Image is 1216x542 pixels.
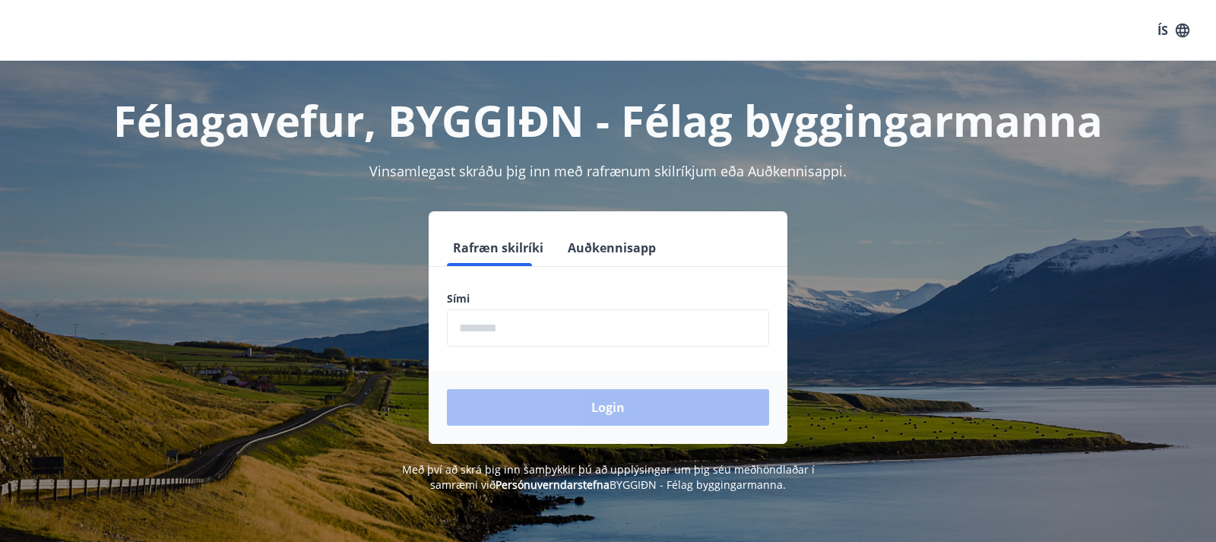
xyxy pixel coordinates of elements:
[447,291,769,306] label: Sími
[369,162,847,180] span: Vinsamlegast skráðu þig inn með rafrænum skilríkjum eða Auðkennisappi.
[562,230,662,266] button: Auðkennisapp
[447,230,549,266] button: Rafræn skilríki
[402,462,815,492] span: Með því að skrá þig inn samþykkir þú að upplýsingar um þig séu meðhöndlaðar í samræmi við BYGGIÐN...
[79,91,1137,149] h1: Félagavefur, BYGGIÐN - Félag byggingarmanna
[496,477,610,492] a: Persónuverndarstefna
[1149,17,1198,44] button: ÍS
